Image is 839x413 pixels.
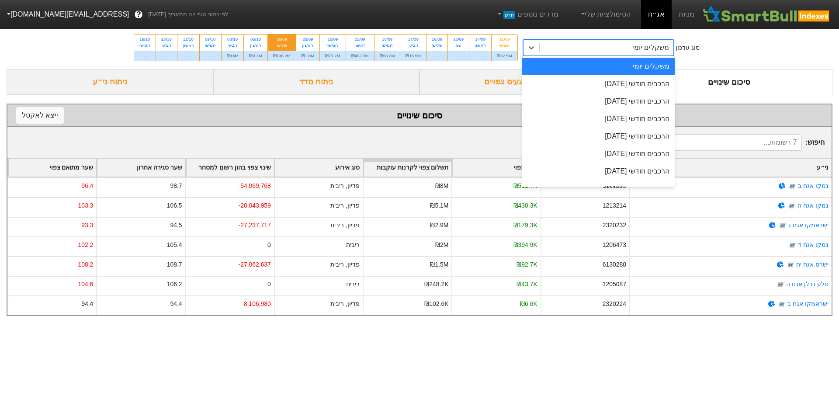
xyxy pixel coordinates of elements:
[267,280,271,289] div: 0
[139,36,150,42] div: 16/10
[364,159,451,177] div: Toggle SortBy
[513,240,537,250] div: ₪394.9K
[78,240,93,250] div: 102.2
[213,69,420,95] div: ניתוח מדד
[426,51,447,61] div: -
[453,36,464,42] div: 15/09
[325,42,340,49] div: חמישי
[81,299,93,309] div: 94.4
[8,159,96,177] div: Toggle SortBy
[786,260,795,269] img: tase link
[374,51,400,61] div: ₪53.2M
[183,42,194,49] div: ראשון
[78,260,93,269] div: 108.2
[497,36,512,42] div: 11/09
[424,280,448,289] div: ₪248.2K
[205,36,216,42] div: 09/10
[788,241,797,250] img: tase link
[492,6,562,23] a: מדדים נוספיםחדש
[603,299,626,309] div: 2320224
[227,42,239,49] div: רביעי
[148,10,228,19] span: לפי נתוני סוף יום מתאריך [DATE]
[576,6,634,23] a: הסימולציות שלי
[634,134,802,151] input: 7 רשומות...
[777,300,786,309] img: tase link
[249,42,262,49] div: ראשון
[239,201,271,210] div: -20,043,959
[222,51,244,61] div: ₪18M
[16,107,64,124] button: ייצא לאקסל
[177,51,199,61] div: -
[776,280,785,289] img: tase link
[419,69,626,95] div: ביקושים והיצעים צפויים
[603,260,626,269] div: 6130280
[346,240,360,250] div: ריבית
[701,6,832,23] img: SmartBull
[520,299,537,309] div: ₪6.6K
[239,260,271,269] div: -27,062,637
[522,145,675,163] div: הרכבים חודשי [DATE]
[522,58,675,75] div: משקלים יומי
[432,36,442,42] div: 16/09
[242,299,271,309] div: -8,106,980
[330,181,360,191] div: פדיון, ריבית
[797,202,829,209] a: נמקו אגח ה
[330,201,360,210] div: פדיון, ריבית
[522,110,675,128] div: הרכבים חודשי [DATE]
[798,182,829,189] a: נמקו אגח ב
[492,51,517,61] div: ₪37.5M
[302,42,314,49] div: ראשון
[522,93,675,110] div: הרכבים חודשי [DATE]
[167,201,182,210] div: 106.5
[513,201,537,210] div: ₪430.3K
[167,280,182,289] div: 106.2
[296,51,319,61] div: ₪1.8M
[626,69,833,95] div: סיכום שינויים
[603,280,626,289] div: 1205087
[200,51,221,61] div: -
[161,42,172,49] div: רביעי
[186,159,274,177] div: Toggle SortBy
[325,36,340,42] div: 25/09
[634,134,825,151] span: חיפוש :
[603,221,626,230] div: 2320232
[346,51,374,61] div: ₪492.2M
[78,280,93,289] div: 104.6
[239,181,271,191] div: -54,069,768
[406,42,421,49] div: רביעי
[273,36,291,42] div: 30/09
[503,11,515,19] span: חדש
[796,261,829,268] a: ישרס אגח יח
[351,42,369,49] div: ראשון
[786,281,829,288] a: סלע נדלן אגח ה
[787,300,829,307] a: ישראמקו אגח ב
[632,42,669,53] div: משקלים יומי
[497,42,512,49] div: חמישי
[380,42,395,49] div: חמישי
[452,159,540,177] div: Toggle SortBy
[788,182,797,191] img: tase link
[134,51,156,61] div: -
[448,51,469,61] div: -
[522,163,675,180] div: הרכבים חודשי [DATE]
[170,181,182,191] div: 98.7
[430,221,448,230] div: ₪2.9M
[469,51,491,61] div: -
[432,42,442,49] div: שלישי
[227,36,239,42] div: 08/10
[603,240,626,250] div: 1206473
[275,159,363,177] div: Toggle SortBy
[522,128,675,145] div: הרכבים חודשי [DATE]
[400,51,426,61] div: ₪15.5M
[435,240,448,250] div: ₪2M
[676,43,700,52] div: סוג עדכון
[513,181,537,191] div: ₪511.7K
[7,69,213,95] div: ניתוח ני״ע
[273,42,291,49] div: שלישי
[167,240,182,250] div: 105.4
[788,222,829,229] a: ישראמקו אגח ג
[430,201,448,210] div: ₪5.1M
[475,42,486,49] div: ראשון
[351,36,369,42] div: 21/09
[517,280,537,289] div: ₪43.7K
